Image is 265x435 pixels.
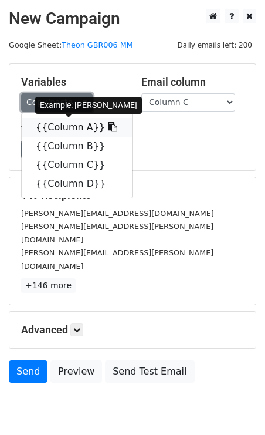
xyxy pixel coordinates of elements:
a: {{Column A}} [22,118,132,137]
a: Preview [50,360,102,383]
h5: Email column [141,76,244,89]
small: Google Sheet: [9,41,133,49]
h2: New Campaign [9,9,256,29]
small: [PERSON_NAME][EMAIL_ADDRESS][DOMAIN_NAME] [21,209,214,218]
a: Send [9,360,47,383]
h5: Variables [21,76,124,89]
a: Send Test Email [105,360,194,383]
div: Example: [PERSON_NAME] [35,97,142,114]
a: +146 more [21,278,76,293]
small: [PERSON_NAME][EMAIL_ADDRESS][PERSON_NAME][DOMAIN_NAME] [21,222,213,244]
a: {{Column B}} [22,137,132,156]
a: {{Column D}} [22,174,132,193]
a: Theon GBR006 MM [62,41,133,49]
h5: Advanced [21,323,244,336]
iframe: Chat Widget [206,379,265,435]
small: [PERSON_NAME][EMAIL_ADDRESS][PERSON_NAME][DOMAIN_NAME] [21,248,213,271]
a: Copy/paste... [21,93,93,112]
a: Daily emails left: 200 [173,41,256,49]
a: {{Column C}} [22,156,132,174]
span: Daily emails left: 200 [173,39,256,52]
